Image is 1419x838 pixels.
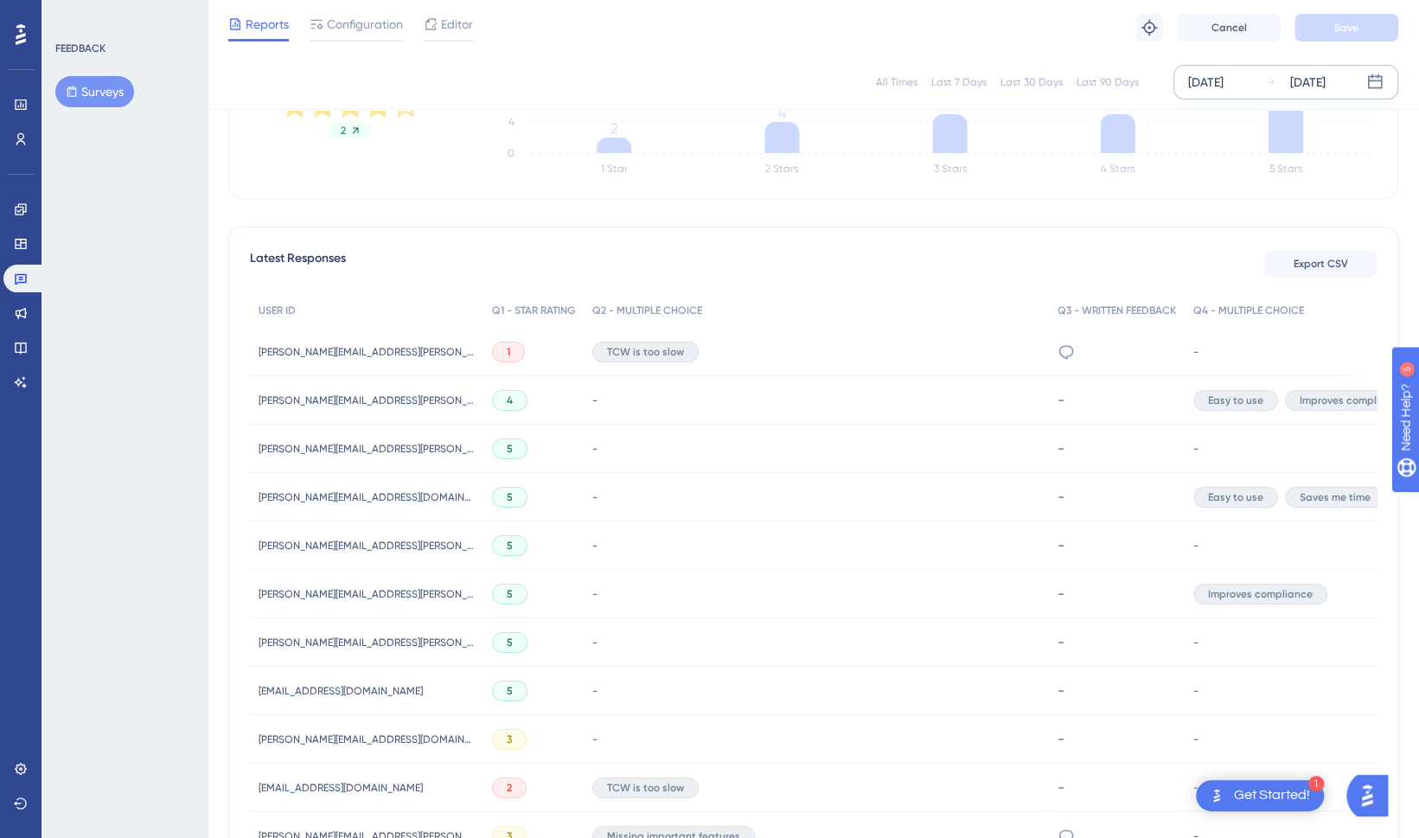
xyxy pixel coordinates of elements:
span: 5 [507,539,513,553]
span: - [1193,636,1198,649]
span: - [1193,539,1198,553]
div: Get Started! [1234,786,1310,805]
span: TCW is too slow [607,781,684,795]
div: Last 90 Days [1077,75,1139,89]
span: 5 [507,636,513,649]
span: - [592,587,598,601]
span: 4 [507,393,513,407]
span: [PERSON_NAME][EMAIL_ADDRESS][PERSON_NAME][DOMAIN_NAME] [259,442,475,456]
span: Improves compliance [1300,393,1404,407]
span: [PERSON_NAME][EMAIL_ADDRESS][DOMAIN_NAME] [259,490,475,504]
div: Last 30 Days [1000,75,1063,89]
span: Q3 - WRITTEN FEEDBACK [1058,304,1176,317]
text: 1 Star [601,163,628,175]
tspan: 4 [508,116,515,128]
span: Export CSV [1294,257,1348,271]
div: Open Get Started! checklist, remaining modules: 1 [1196,780,1324,811]
span: 2 [341,124,346,138]
text: 2 Stars [765,163,798,175]
div: - [1058,440,1176,457]
div: - [1058,585,1176,602]
span: - [592,732,598,746]
span: Reports [246,14,289,35]
span: Cancel [1211,21,1247,35]
span: - [1193,781,1198,795]
div: - [1058,779,1176,796]
button: Cancel [1177,14,1281,42]
span: Easy to use [1208,490,1263,504]
div: 5 [120,9,125,22]
span: Improves compliance [1208,587,1313,601]
span: 5 [507,587,513,601]
span: Q1 - STAR RATING [492,304,575,317]
span: Latest Responses [250,248,346,279]
div: 1 [1308,776,1324,791]
span: [PERSON_NAME][EMAIL_ADDRESS][PERSON_NAME][DOMAIN_NAME] [259,587,475,601]
span: - [1193,442,1198,456]
span: Save [1334,21,1358,35]
span: [EMAIL_ADDRESS][DOMAIN_NAME] [259,684,423,698]
span: TCW is too slow [607,345,684,359]
span: - [592,490,598,504]
span: - [592,684,598,698]
span: [PERSON_NAME][EMAIL_ADDRESS][PERSON_NAME][DOMAIN_NAME] [259,539,475,553]
span: - [1193,345,1198,359]
span: - [1193,684,1198,698]
tspan: 0 [508,147,515,159]
span: - [592,636,598,649]
div: - [1058,731,1176,747]
tspan: 2 [610,120,617,137]
tspan: 4 [778,105,786,121]
span: Q2 - MULTIPLE CHOICE [592,304,702,317]
span: 1 [507,345,510,359]
span: - [1193,732,1198,746]
div: [DATE] [1290,72,1326,93]
span: 5 [507,684,513,698]
div: [DATE] [1188,72,1224,93]
div: - [1058,537,1176,553]
button: Export CSV [1264,250,1377,278]
div: FEEDBACK [55,42,105,55]
span: USER ID [259,304,296,317]
div: - [1058,489,1176,505]
div: - [1058,682,1176,699]
span: [PERSON_NAME][EMAIL_ADDRESS][DOMAIN_NAME] [259,732,475,746]
span: [PERSON_NAME][EMAIL_ADDRESS][PERSON_NAME][DOMAIN_NAME] [259,345,475,359]
span: [PERSON_NAME][EMAIL_ADDRESS][PERSON_NAME][DOMAIN_NAME] [259,393,475,407]
span: 5 [507,490,513,504]
span: 5 [507,442,513,456]
div: - [1058,634,1176,650]
iframe: UserGuiding AI Assistant Launcher [1346,770,1398,822]
span: Need Help? [41,4,108,25]
div: All Times [876,75,917,89]
span: - [592,442,598,456]
span: Saves me time [1300,490,1371,504]
span: [PERSON_NAME][EMAIL_ADDRESS][PERSON_NAME][PERSON_NAME][DOMAIN_NAME] [259,636,475,649]
text: 3 Stars [934,163,967,175]
span: Configuration [327,14,403,35]
text: 5 Stars [1269,163,1302,175]
span: Q4 - MULTIPLE CHOICE [1193,304,1304,317]
span: [EMAIL_ADDRESS][DOMAIN_NAME] [259,781,423,795]
button: Surveys [55,76,134,107]
span: 3 [507,732,512,746]
button: Save [1294,14,1398,42]
span: Editor [441,14,473,35]
span: Easy to use [1208,393,1263,407]
img: launcher-image-alternative-text [1206,785,1227,806]
div: Last 7 Days [931,75,987,89]
div: - [1058,392,1176,408]
span: 2 [507,781,512,795]
span: - [592,393,598,407]
span: - [592,539,598,553]
text: 4 Stars [1101,163,1135,175]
